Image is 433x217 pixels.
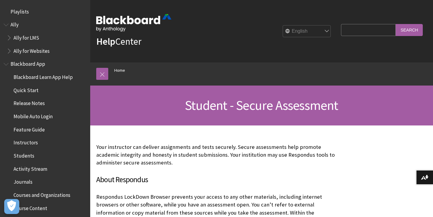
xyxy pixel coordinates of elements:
h3: About Respondus [96,174,338,185]
span: Student - Secure Assessment [185,97,338,113]
span: Courses and Organizations [14,190,70,198]
span: Feature Guide [14,125,45,133]
strong: Help [96,35,115,47]
nav: Book outline for Anthology Ally Help [4,20,87,56]
input: Search [396,24,423,36]
span: Ally for Websites [14,46,50,54]
span: Blackboard App [11,59,45,67]
span: Mobile Auto Login [14,111,53,119]
span: Journals [14,177,32,185]
span: Blackboard Learn App Help [14,72,73,80]
span: Quick Start [14,85,38,93]
p: Your instructor can deliver assignments and tests securely. Secure assessments help promote acade... [96,143,338,167]
img: Blackboard by Anthology [96,14,171,32]
span: Course Content [14,203,47,211]
span: Release Notes [14,98,45,107]
a: Home [114,67,125,74]
span: Activity Stream [14,164,47,172]
nav: Book outline for Playlists [4,7,87,17]
span: Playlists [11,7,29,15]
select: Site Language Selector [283,25,331,37]
span: Students [14,151,34,159]
span: Ally for LMS [14,33,39,41]
span: Ally [11,20,19,28]
button: Open Preferences [4,199,19,214]
a: HelpCenter [96,35,141,47]
span: Instructors [14,138,38,146]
